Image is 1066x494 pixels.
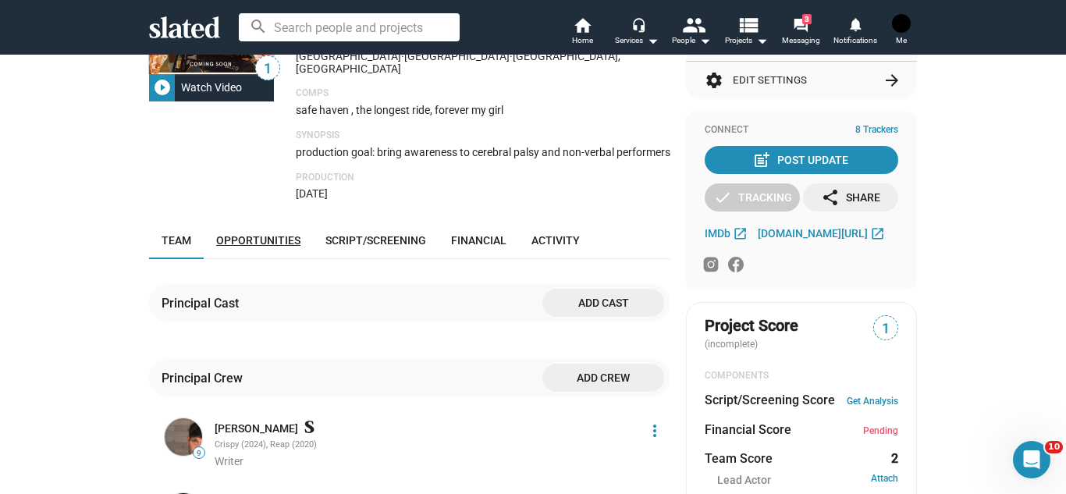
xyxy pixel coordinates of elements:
mat-icon: people [682,13,705,36]
button: Add crew [542,364,664,392]
iframe: Intercom live chat [1013,441,1050,478]
a: Notifications [828,16,883,50]
p: Production [296,172,670,184]
mat-icon: arrow_drop_down [752,31,771,50]
span: 1 [256,59,279,80]
button: Watch Video [149,73,274,101]
button: Projects [719,16,773,50]
button: Post Update [705,146,898,174]
dd: 2 [883,450,898,467]
p: Synopsis [296,130,670,142]
p: Comps [296,87,670,100]
span: · [401,50,404,62]
mat-icon: post_add [752,151,771,169]
span: 9 [194,449,204,458]
span: Projects [725,31,768,50]
span: Pending [863,425,898,436]
span: [GEOGRAPHIC_DATA] [404,50,510,62]
mat-icon: settings [705,71,723,90]
img: Joe Leone [165,418,202,456]
a: Script/Screening [313,222,439,259]
span: 1 [874,318,897,339]
span: Lead Actor [717,473,771,488]
a: Opportunities [204,222,313,259]
span: Project Score [705,315,798,336]
div: Principal Cast [162,295,245,311]
a: [PERSON_NAME] [215,421,298,436]
button: Services [609,16,664,50]
a: [DOMAIN_NAME][URL] [758,224,889,243]
mat-icon: play_circle_filled [153,78,172,97]
button: Share [803,183,898,211]
span: 3 [802,14,812,24]
span: IMDb [705,227,730,240]
span: Notifications [833,31,877,50]
p: safe haven , the longest ride, forever my girl [296,103,670,118]
mat-icon: open_in_new [870,226,885,240]
div: Crispy (2024), Reap (2020) [215,439,636,451]
div: Watch Video [175,73,248,101]
div: Post Update [755,146,848,174]
a: Attach [871,473,898,488]
span: Activity [531,234,580,247]
button: Edit Settings [705,62,898,99]
mat-icon: home [573,16,592,34]
div: Principal Crew [162,370,249,386]
span: (incomplete) [705,339,761,350]
mat-icon: check [713,188,732,207]
dt: Team Score [705,450,773,467]
input: Search people and projects [239,13,460,41]
span: [DOMAIN_NAME][URL] [758,227,868,240]
mat-icon: headset_mic [631,17,645,31]
div: COMPONENTS [705,370,898,382]
mat-icon: arrow_forward [883,71,901,90]
mat-icon: forum [793,17,808,32]
span: [DATE] [296,187,328,200]
span: [GEOGRAPHIC_DATA], [GEOGRAPHIC_DATA] [296,50,620,75]
span: Add cast [555,289,652,317]
img: Jessica Frew [892,14,911,33]
span: Opportunities [216,234,300,247]
a: 3Messaging [773,16,828,50]
button: Tracking [705,183,800,211]
button: People [664,16,719,50]
span: 10 [1045,441,1063,453]
dt: Financial Score [705,421,791,438]
a: Financial [439,222,519,259]
mat-icon: arrow_drop_down [643,31,662,50]
dt: Script/Screening Score [705,392,835,408]
mat-icon: view_list [737,13,759,36]
mat-icon: more_vert [645,421,664,440]
span: Home [572,31,593,50]
a: Team [149,222,204,259]
span: Team [162,234,191,247]
mat-icon: open_in_new [733,226,748,240]
div: People [672,31,711,50]
span: 8 Trackers [855,124,898,137]
span: Me [896,31,907,50]
button: Add cast [542,289,664,317]
span: Script/Screening [325,234,426,247]
a: Get Analysis [847,396,898,407]
mat-icon: arrow_drop_down [695,31,714,50]
a: Activity [519,222,592,259]
span: Financial [451,234,506,247]
div: Connect [705,124,898,137]
span: · [510,50,513,62]
span: production goal: bring awareness to cerebral palsy and non-verbal performers [296,146,670,158]
a: Home [555,16,609,50]
div: Share [821,183,880,211]
span: Add crew [555,364,652,392]
mat-icon: share [821,188,840,207]
div: Services [615,31,659,50]
button: Jessica FrewMe [883,11,920,52]
div: Tracking [713,183,792,211]
span: Writer [215,455,243,467]
a: IMDb [705,224,752,243]
mat-icon: notifications [847,16,862,31]
span: Messaging [782,31,820,50]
